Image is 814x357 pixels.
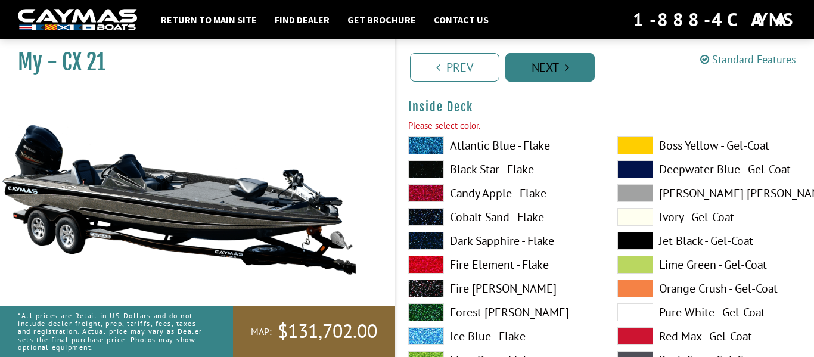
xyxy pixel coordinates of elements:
[617,232,803,250] label: Jet Black - Gel-Coat
[408,327,594,345] label: Ice Blue - Flake
[18,9,137,31] img: white-logo-c9c8dbefe5ff5ceceb0f0178aa75bf4bb51f6bca0971e226c86eb53dfe498488.png
[617,280,803,297] label: Orange Crush - Gel-Coat
[633,7,796,33] div: 1-888-4CAYMAS
[408,119,802,133] div: Please select color.
[617,256,803,274] label: Lime Green - Gel-Coat
[408,160,594,178] label: Black Star - Flake
[269,12,335,27] a: Find Dealer
[408,136,594,154] label: Atlantic Blue - Flake
[617,303,803,321] label: Pure White - Gel-Coat
[251,325,272,338] span: MAP:
[617,184,803,202] label: [PERSON_NAME] [PERSON_NAME] - Gel-Coat
[617,160,803,178] label: Deepwater Blue - Gel-Coat
[408,303,594,321] label: Forest [PERSON_NAME]
[408,280,594,297] label: Fire [PERSON_NAME]
[233,306,395,357] a: MAP:$131,702.00
[410,53,499,82] a: Prev
[617,208,803,226] label: Ivory - Gel-Coat
[505,53,595,82] a: Next
[617,136,803,154] label: Boss Yellow - Gel-Coat
[155,12,263,27] a: Return to main site
[428,12,495,27] a: Contact Us
[18,49,365,76] h1: My - CX 21
[408,208,594,226] label: Cobalt Sand - Flake
[278,319,377,344] span: $131,702.00
[617,327,803,345] label: Red Max - Gel-Coat
[408,100,802,114] h4: Inside Deck
[700,52,796,66] a: Standard Features
[407,51,814,82] ul: Pagination
[18,306,206,357] p: *All prices are Retail in US Dollars and do not include dealer freight, prep, tariffs, fees, taxe...
[408,184,594,202] label: Candy Apple - Flake
[341,12,422,27] a: Get Brochure
[408,256,594,274] label: Fire Element - Flake
[408,232,594,250] label: Dark Sapphire - Flake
